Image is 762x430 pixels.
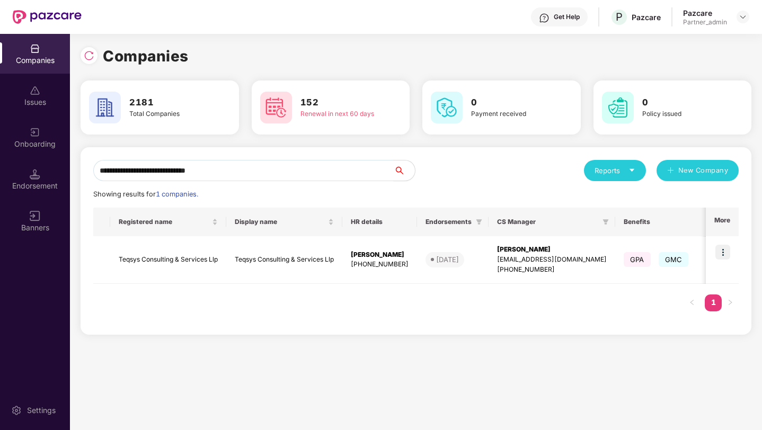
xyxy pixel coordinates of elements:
[24,405,59,416] div: Settings
[342,208,417,236] th: HR details
[30,43,40,54] img: svg+xml;base64,PHN2ZyBpZD0iQ29tcGFuaWVzIiB4bWxucz0iaHR0cDovL3d3dy53My5vcmcvMjAwMC9zdmciIHdpZHRoPS...
[659,252,689,267] span: GMC
[13,10,82,24] img: New Pazcare Logo
[497,265,607,275] div: [PHONE_NUMBER]
[722,294,739,311] button: right
[683,8,727,18] div: Pazcare
[497,255,607,265] div: [EMAIL_ADDRESS][DOMAIN_NAME]
[667,167,674,175] span: plus
[30,169,40,180] img: svg+xml;base64,PHN2ZyB3aWR0aD0iMTQuNSIgaGVpZ2h0PSIxNC41IiB2aWV3Qm94PSIwIDAgMTYgMTYiIGZpbGw9Im5vbm...
[103,44,189,68] h1: Companies
[93,190,198,198] span: Showing results for
[497,218,598,226] span: CS Manager
[628,167,635,174] span: caret-down
[30,211,40,221] img: svg+xml;base64,PHN2ZyB3aWR0aD0iMTYiIGhlaWdodD0iMTYiIHZpZXdCb3g9IjAgMCAxNiAxNiIgZmlsbD0ibm9uZSIgeG...
[727,299,733,306] span: right
[595,165,635,176] div: Reports
[474,216,484,228] span: filter
[110,236,226,284] td: Teqsys Consulting & Services Llp
[624,252,651,267] span: GPA
[678,165,729,176] span: New Company
[300,96,379,110] h3: 152
[129,96,208,110] h3: 2181
[119,218,210,226] span: Registered name
[156,190,198,198] span: 1 companies.
[616,11,623,23] span: P
[615,208,710,236] th: Benefits
[226,208,342,236] th: Display name
[129,109,208,119] div: Total Companies
[602,92,634,123] img: svg+xml;base64,PHN2ZyB4bWxucz0iaHR0cDovL3d3dy53My5vcmcvMjAwMC9zdmciIHdpZHRoPSI2MCIgaGVpZ2h0PSI2MC...
[471,109,550,119] div: Payment received
[30,85,40,96] img: svg+xml;base64,PHN2ZyBpZD0iSXNzdWVzX2Rpc2FibGVkIiB4bWxucz0iaHR0cDovL3d3dy53My5vcmcvMjAwMC9zdmciIH...
[351,259,409,270] div: [PHONE_NUMBER]
[89,92,121,123] img: svg+xml;base64,PHN2ZyB4bWxucz0iaHR0cDovL3d3dy53My5vcmcvMjAwMC9zdmciIHdpZHRoPSI2MCIgaGVpZ2h0PSI2MC...
[497,245,607,255] div: [PERSON_NAME]
[602,219,609,225] span: filter
[426,218,472,226] span: Endorsements
[722,294,739,311] li: Next Page
[393,160,415,181] button: search
[689,299,695,306] span: left
[30,127,40,138] img: svg+xml;base64,PHN2ZyB3aWR0aD0iMjAiIGhlaWdodD0iMjAiIHZpZXdCb3g9IjAgMCAyMCAyMCIgZmlsbD0ibm9uZSIgeG...
[351,250,409,260] div: [PERSON_NAME]
[705,294,722,311] li: 1
[642,109,721,119] div: Policy issued
[554,13,580,21] div: Get Help
[706,208,739,236] th: More
[600,216,611,228] span: filter
[684,294,701,311] li: Previous Page
[436,254,459,265] div: [DATE]
[260,92,292,123] img: svg+xml;base64,PHN2ZyB4bWxucz0iaHR0cDovL3d3dy53My5vcmcvMjAwMC9zdmciIHdpZHRoPSI2MCIgaGVpZ2h0PSI2MC...
[632,12,661,22] div: Pazcare
[393,166,415,175] span: search
[431,92,463,123] img: svg+xml;base64,PHN2ZyB4bWxucz0iaHR0cDovL3d3dy53My5vcmcvMjAwMC9zdmciIHdpZHRoPSI2MCIgaGVpZ2h0PSI2MC...
[110,208,226,236] th: Registered name
[739,13,747,21] img: svg+xml;base64,PHN2ZyBpZD0iRHJvcGRvd24tMzJ4MzIiIHhtbG5zPSJodHRwOi8vd3d3LnczLm9yZy8yMDAwL3N2ZyIgd2...
[300,109,379,119] div: Renewal in next 60 days
[539,13,550,23] img: svg+xml;base64,PHN2ZyBpZD0iSGVscC0zMngzMiIgeG1sbnM9Imh0dHA6Ly93d3cudzMub3JnLzIwMDAvc3ZnIiB3aWR0aD...
[684,294,701,311] button: left
[642,96,721,110] h3: 0
[476,219,482,225] span: filter
[471,96,550,110] h3: 0
[705,294,722,310] a: 1
[11,405,22,416] img: svg+xml;base64,PHN2ZyBpZD0iU2V0dGluZy0yMHgyMCIgeG1sbnM9Imh0dHA6Ly93d3cudzMub3JnLzIwMDAvc3ZnIiB3aW...
[683,18,727,26] div: Partner_admin
[715,245,730,259] img: icon
[235,218,326,226] span: Display name
[84,50,94,61] img: svg+xml;base64,PHN2ZyBpZD0iUmVsb2FkLTMyeDMyIiB4bWxucz0iaHR0cDovL3d3dy53My5vcmcvMjAwMC9zdmciIHdpZH...
[226,236,342,284] td: Teqsys Consulting & Services Llp
[657,160,739,181] button: plusNew Company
